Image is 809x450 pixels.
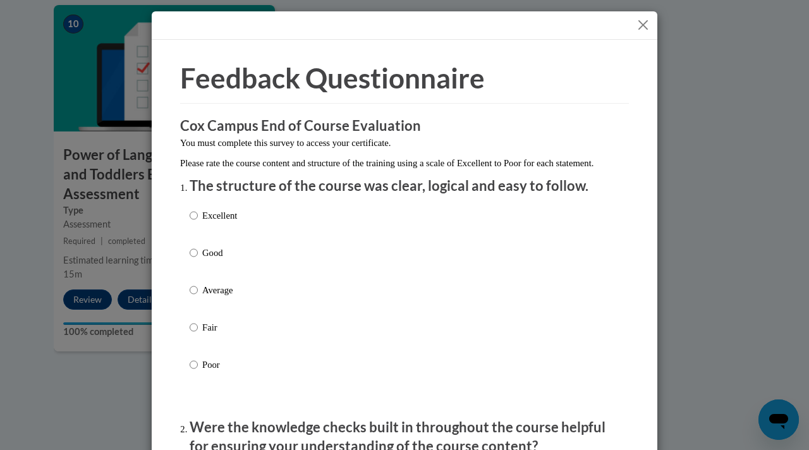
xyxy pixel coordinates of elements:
[180,136,629,150] p: You must complete this survey to access your certificate.
[190,283,198,297] input: Average
[190,176,619,196] p: The structure of the course was clear, logical and easy to follow.
[202,320,237,334] p: Fair
[202,358,237,372] p: Poor
[635,17,651,33] button: Close
[190,209,198,222] input: Excellent
[202,209,237,222] p: Excellent
[180,116,629,136] h3: Cox Campus End of Course Evaluation
[202,246,237,260] p: Good
[190,246,198,260] input: Good
[190,358,198,372] input: Poor
[180,156,629,170] p: Please rate the course content and structure of the training using a scale of Excellent to Poor f...
[202,283,237,297] p: Average
[190,320,198,334] input: Fair
[180,61,485,94] span: Feedback Questionnaire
